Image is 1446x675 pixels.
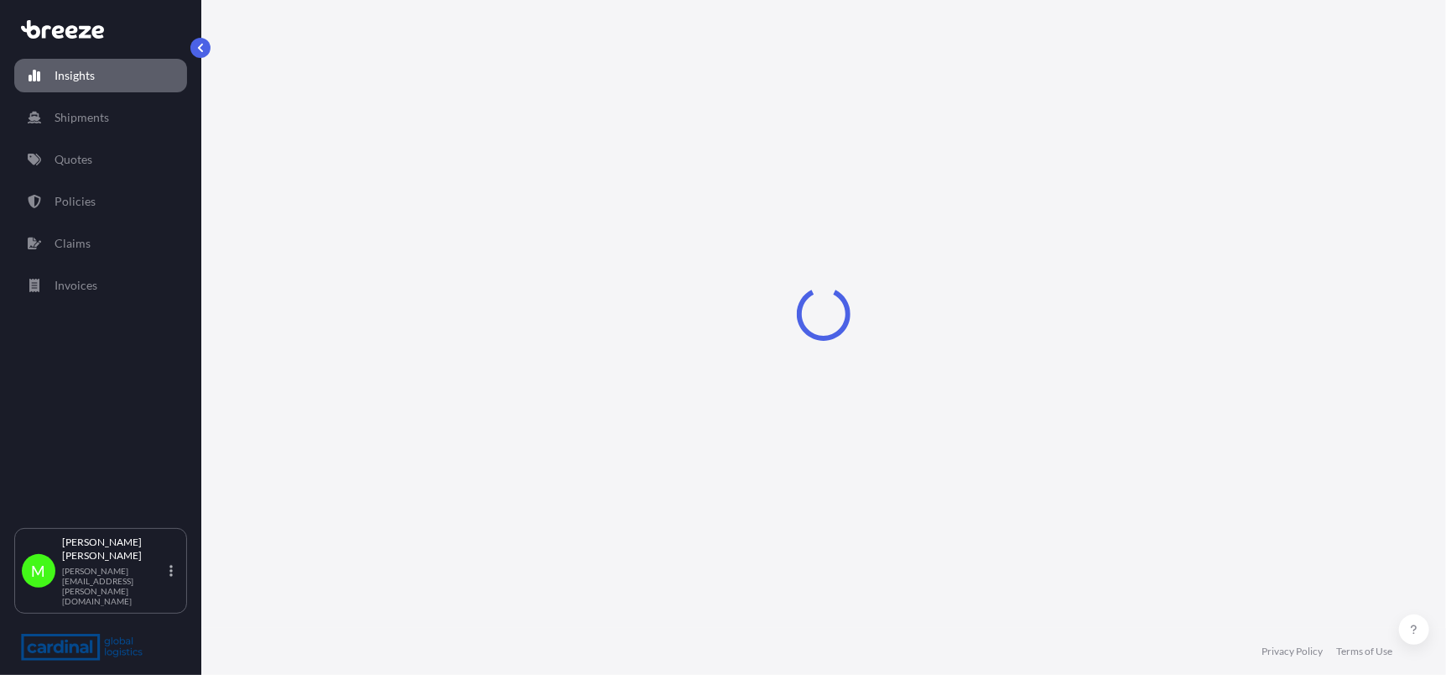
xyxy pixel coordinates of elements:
[55,277,97,294] p: Invoices
[14,101,187,134] a: Shipments
[55,235,91,252] p: Claims
[14,59,187,92] a: Insights
[55,109,109,126] p: Shipments
[14,143,187,176] a: Quotes
[55,193,96,210] p: Policies
[14,227,187,260] a: Claims
[62,536,166,562] p: [PERSON_NAME] [PERSON_NAME]
[1261,645,1323,658] a: Privacy Policy
[62,566,166,606] p: [PERSON_NAME][EMAIL_ADDRESS][PERSON_NAME][DOMAIN_NAME]
[1336,645,1392,658] a: Terms of Use
[21,634,143,661] img: organization-logo
[55,67,95,84] p: Insights
[14,185,187,218] a: Policies
[14,269,187,302] a: Invoices
[32,562,46,579] span: M
[55,151,92,168] p: Quotes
